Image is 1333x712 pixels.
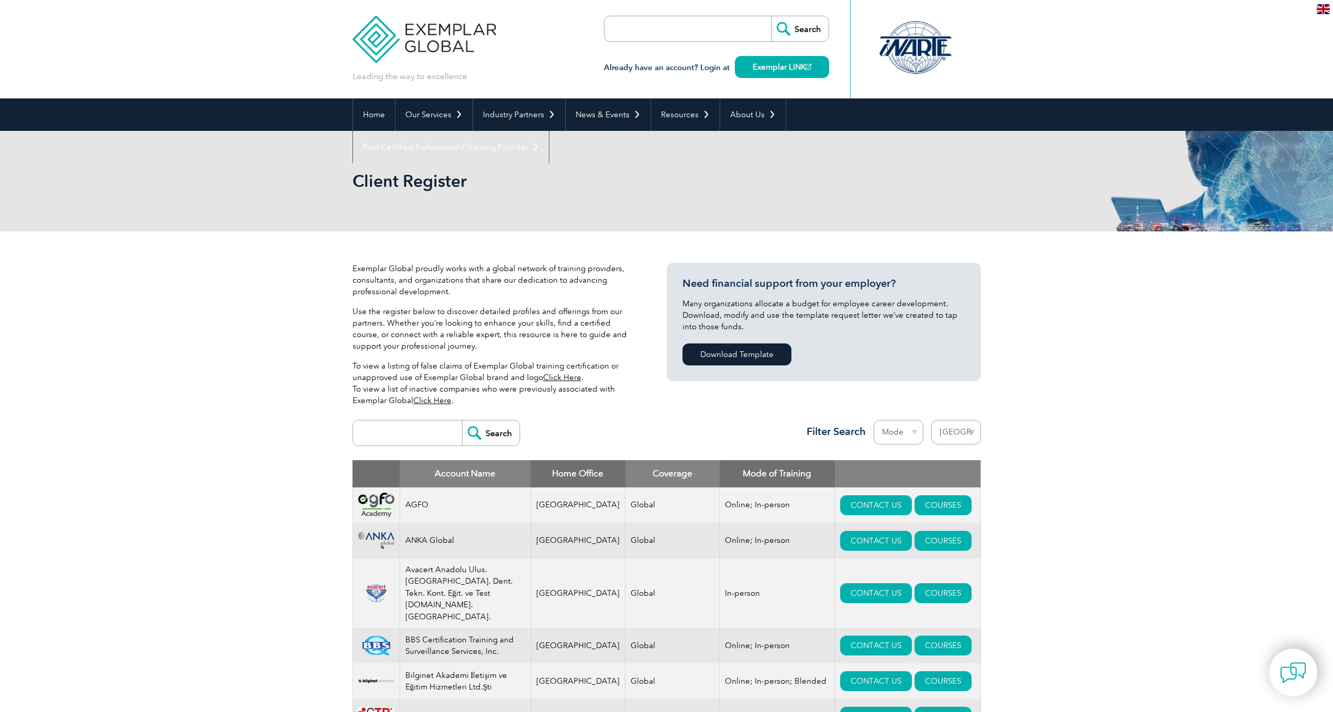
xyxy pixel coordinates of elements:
a: COURSES [915,583,972,603]
td: [GEOGRAPHIC_DATA] [531,523,625,559]
h3: Filter Search [800,425,866,438]
a: Download Template [682,343,791,365]
td: [GEOGRAPHIC_DATA] [531,559,625,628]
a: Home [353,98,395,131]
img: en [1317,4,1330,14]
td: Online; In-person [720,487,835,523]
th: Account Name: activate to sort column descending [400,460,531,487]
th: : activate to sort column ascending [835,460,981,487]
img: c09c33f4-f3a0-ea11-a812-000d3ae11abd-logo.png [358,532,394,549]
a: CONTACT US [840,671,912,691]
td: Online; In-person; Blended [720,663,835,699]
td: [GEOGRAPHIC_DATA] [531,628,625,663]
a: Click Here [543,373,581,382]
img: a1985bb7-a6fe-eb11-94ef-002248181dbe-logo.png [358,671,394,691]
td: [GEOGRAPHIC_DATA] [531,487,625,523]
p: To view a listing of false claims of Exemplar Global training certification or unapproved use of ... [352,360,635,406]
td: Global [625,628,720,663]
td: [GEOGRAPHIC_DATA] [531,663,625,699]
td: Online; In-person [720,523,835,559]
td: In-person [720,559,835,628]
p: Exemplar Global proudly works with a global network of training providers, consultants, and organ... [352,263,635,297]
a: About Us [720,98,786,131]
h3: Already have an account? Login at [604,61,829,74]
th: Home Office: activate to sort column ascending [531,460,625,487]
td: Online; In-person [720,628,835,663]
a: COURSES [915,671,972,691]
td: Bilginet Akademi İletişim ve Eğitim Hizmetleri Ltd.Şti [400,663,531,699]
a: COURSES [915,531,972,551]
a: Click Here [413,396,451,405]
a: CONTACT US [840,531,912,551]
td: Global [625,559,720,628]
td: ANKA Global [400,523,531,559]
a: Find Certified Professional / Training Provider [353,131,549,163]
td: AGFO [400,487,531,523]
h3: Need financial support from your employer? [682,277,965,290]
td: Global [625,663,720,699]
a: News & Events [566,98,651,131]
a: Our Services [395,98,472,131]
h2: Client Register [352,173,792,190]
a: Industry Partners [473,98,565,131]
p: Leading the way to excellence [352,71,467,82]
img: 81a8cf56-15af-ea11-a812-000d3a79722d-logo.png [358,636,394,655]
td: Global [625,523,720,559]
img: 2d900779-188b-ea11-a811-000d3ae11abd-logo.png [358,493,394,517]
a: CONTACT US [840,495,912,515]
img: open_square.png [806,64,811,70]
th: Mode of Training: activate to sort column ascending [720,460,835,487]
a: COURSES [915,495,972,515]
td: BBS Certification Training and Surveillance Services, Inc. [400,628,531,663]
img: 815efeab-5b6f-eb11-a812-00224815377e-logo.png [358,583,394,603]
input: Search [462,420,520,446]
p: Use the register below to discover detailed profiles and offerings from our partners. Whether you... [352,306,635,352]
a: CONTACT US [840,636,912,655]
a: Exemplar LINK [735,56,829,78]
td: Global [625,487,720,523]
a: Resources [651,98,720,131]
img: contact-chat.png [1280,660,1306,686]
p: Many organizations allocate a budget for employee career development. Download, modify and use th... [682,298,965,332]
td: Avacert Anadolu Ulus. [GEOGRAPHIC_DATA]. Dent. Tekn. Kont. Eğit. ve Test [DOMAIN_NAME]. [GEOGRAPH... [400,559,531,628]
a: COURSES [915,636,972,655]
input: Search [771,16,829,41]
th: Coverage: activate to sort column ascending [625,460,720,487]
a: CONTACT US [840,583,912,603]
